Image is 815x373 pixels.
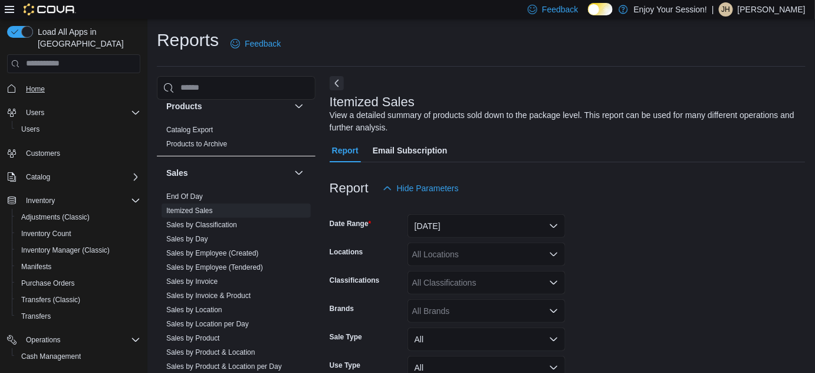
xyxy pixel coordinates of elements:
button: Sales [292,166,306,180]
button: Inventory Manager (Classic) [12,242,145,259]
span: JH [722,2,731,17]
span: Sales by Employee (Created) [166,248,259,258]
span: Products to Archive [166,139,227,149]
button: Purchase Orders [12,275,145,292]
div: Products [157,123,316,156]
label: Sale Type [330,332,362,342]
span: Sales by Day [166,234,208,244]
span: Feedback [245,38,281,50]
span: Adjustments (Classic) [17,210,140,224]
a: Home [21,82,50,96]
span: Users [17,122,140,136]
span: Email Subscription [373,139,448,162]
a: Sales by Invoice [166,277,218,286]
button: Users [21,106,49,120]
span: Catalog [21,170,140,184]
button: Next [330,76,344,90]
button: Operations [21,333,65,347]
a: Sales by Invoice & Product [166,292,251,300]
a: Sales by Employee (Tendered) [166,263,263,271]
span: Inventory [26,196,55,205]
button: Users [2,104,145,121]
span: Sales by Employee (Tendered) [166,263,263,272]
span: Transfers [21,312,51,321]
a: Transfers (Classic) [17,293,85,307]
a: Manifests [17,260,56,274]
button: Users [12,121,145,138]
span: Inventory Count [17,227,140,241]
div: View a detailed summary of products sold down to the package level. This report can be used for m... [330,109,800,134]
span: Sales by Product & Location [166,348,255,357]
button: Operations [2,332,145,348]
span: Inventory [21,194,140,208]
span: Manifests [21,262,51,271]
button: Inventory Count [12,225,145,242]
button: Products [166,100,290,112]
p: Enjoy Your Session! [634,2,708,17]
a: Adjustments (Classic) [17,210,94,224]
span: Customers [26,149,60,158]
button: Open list of options [549,278,558,287]
div: Justin Hutchings [719,2,733,17]
a: Sales by Day [166,235,208,243]
a: Itemized Sales [166,207,213,215]
span: Transfers [17,309,140,323]
label: Date Range [330,219,372,228]
a: Sales by Classification [166,221,237,229]
button: Inventory [2,192,145,209]
span: Transfers (Classic) [17,293,140,307]
span: Sales by Invoice [166,277,218,286]
a: End Of Day [166,192,203,201]
span: End Of Day [166,192,203,201]
span: Report [332,139,359,162]
span: Cash Management [21,352,81,361]
h3: Products [166,100,202,112]
a: Customers [21,146,65,161]
a: Sales by Location [166,306,222,314]
button: Catalog [21,170,55,184]
span: Transfers (Classic) [21,295,80,305]
button: Home [2,80,145,97]
button: Open list of options [549,306,558,316]
span: Inventory Count [21,229,71,238]
button: All [407,328,566,351]
h3: Report [330,181,369,195]
label: Brands [330,304,354,313]
button: Transfers [12,308,145,325]
span: Cash Management [17,349,140,364]
span: Inventory Manager (Classic) [17,243,140,257]
a: Purchase Orders [17,276,80,290]
h3: Itemized Sales [330,95,415,109]
span: Customers [21,146,140,161]
span: Hide Parameters [397,182,459,194]
span: Catalog Export [166,125,213,135]
button: Customers [2,145,145,162]
img: Cova [24,4,76,15]
button: Manifests [12,259,145,275]
span: Catalog [26,172,50,182]
button: Inventory [21,194,60,208]
a: Inventory Count [17,227,76,241]
label: Locations [330,247,363,257]
a: Sales by Employee (Created) [166,249,259,257]
h3: Sales [166,167,188,179]
span: Home [21,81,140,96]
p: [PERSON_NAME] [738,2,806,17]
span: Purchase Orders [21,279,75,288]
span: Sales by Product & Location per Day [166,362,282,371]
button: Sales [166,167,290,179]
span: Home [26,84,45,94]
a: Sales by Location per Day [166,320,249,328]
span: Manifests [17,260,140,274]
a: Users [17,122,44,136]
span: Load All Apps in [GEOGRAPHIC_DATA] [33,26,140,50]
p: | [712,2,714,17]
a: Products to Archive [166,140,227,148]
span: Feedback [542,4,578,15]
button: Hide Parameters [378,176,464,200]
a: Inventory Manager (Classic) [17,243,114,257]
a: Sales by Product [166,334,220,342]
